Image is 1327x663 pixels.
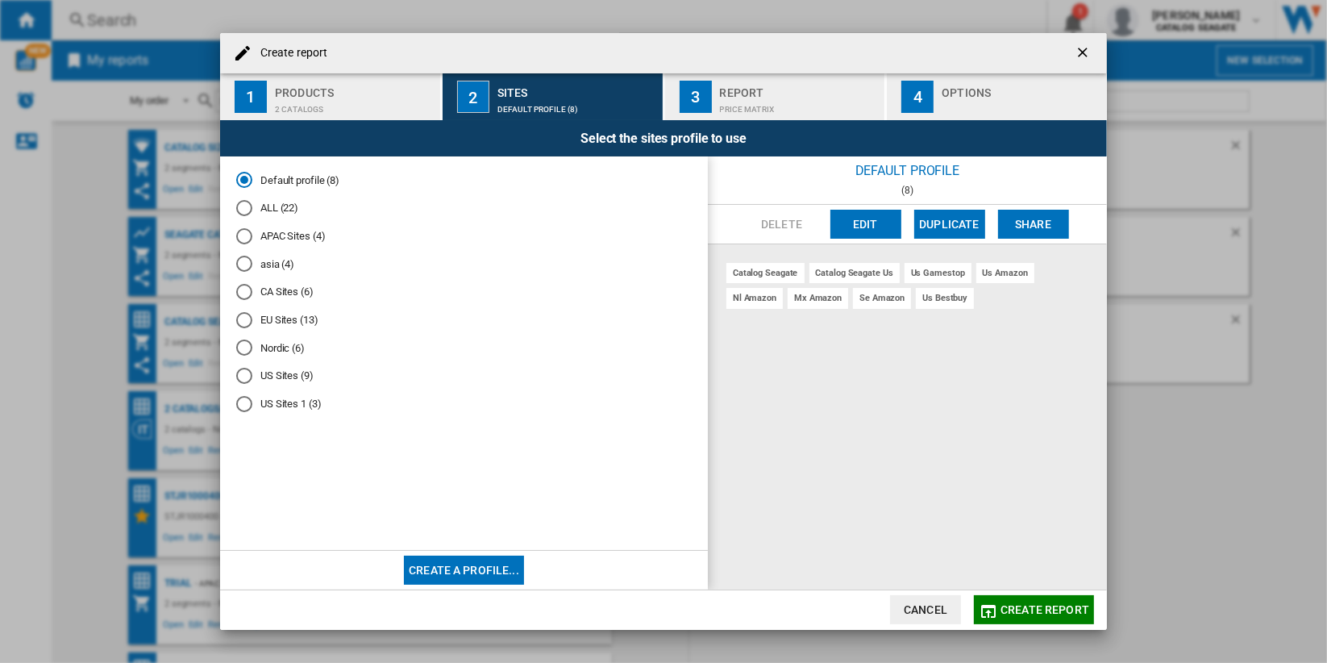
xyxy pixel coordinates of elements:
[275,97,434,114] div: 2 catalogs
[998,210,1069,239] button: Share
[236,201,692,216] md-radio-button: ALL (22)
[887,73,1107,120] button: 4 Options
[236,312,692,327] md-radio-button: EU Sites (13)
[236,369,692,384] md-radio-button: US Sites (9)
[497,97,656,114] div: Default profile (8)
[708,156,1107,185] div: Default profile
[404,556,524,585] button: Create a profile...
[665,73,887,120] button: 3 Report Price Matrix
[457,81,489,113] div: 2
[497,80,656,97] div: Sites
[275,80,434,97] div: Products
[708,185,1107,196] div: (8)
[747,210,817,239] button: Delete
[220,73,442,120] button: 1 Products 2 catalogs
[974,595,1094,624] button: Create report
[809,263,900,283] div: catalog seagate us
[916,288,974,308] div: us bestbuy
[236,285,692,300] md-radio-button: CA Sites (6)
[720,80,879,97] div: Report
[914,210,985,239] button: Duplicate
[236,173,692,188] md-radio-button: Default profile (8)
[235,81,267,113] div: 1
[1068,37,1100,69] button: getI18NText('BUTTONS.CLOSE_DIALOG')
[901,81,934,113] div: 4
[976,263,1034,283] div: us amazon
[890,595,961,624] button: Cancel
[942,80,1100,97] div: Options
[905,263,971,283] div: us gamestop
[720,97,879,114] div: Price Matrix
[1075,44,1094,64] ng-md-icon: getI18NText('BUTTONS.CLOSE_DIALOG')
[788,288,848,308] div: mx amazon
[236,228,692,244] md-radio-button: APAC Sites (4)
[252,45,327,61] h4: Create report
[220,120,1107,156] div: Select the sites profile to use
[236,396,692,411] md-radio-button: US Sites 1 (3)
[726,288,783,308] div: nl amazon
[726,263,805,283] div: catalog seagate
[236,340,692,356] md-radio-button: Nordic (6)
[853,288,911,308] div: se amazon
[680,81,712,113] div: 3
[236,256,692,272] md-radio-button: asia (4)
[443,73,664,120] button: 2 Sites Default profile (8)
[1000,603,1089,616] span: Create report
[830,210,901,239] button: Edit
